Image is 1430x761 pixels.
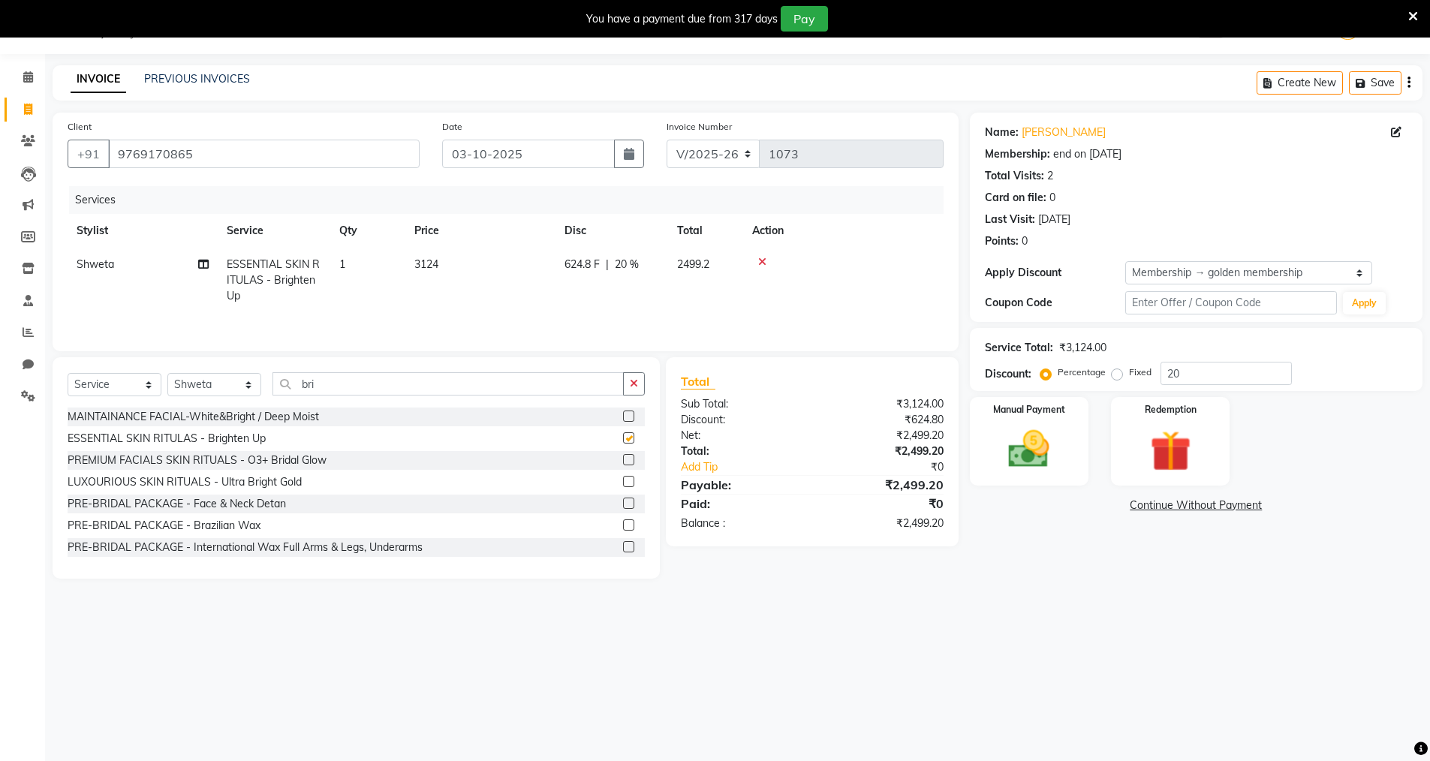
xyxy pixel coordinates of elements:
[68,409,319,425] div: MAINTAINANCE FACIAL-White&Bright / Deep Moist
[68,140,110,168] button: +91
[405,214,555,248] th: Price
[812,516,955,531] div: ₹2,499.20
[77,257,114,271] span: Shweta
[670,444,812,459] div: Total:
[670,495,812,513] div: Paid:
[1053,146,1121,162] div: end on [DATE]
[330,214,405,248] th: Qty
[670,428,812,444] div: Net:
[68,474,302,490] div: LUXOURIOUS SKIN RITUALS - Ultra Bright Gold
[68,453,327,468] div: PREMIUM FACIALS SKIN RITUALS - O3+ Bridal Glow
[681,374,715,390] span: Total
[973,498,1419,513] a: Continue Without Payment
[985,295,1126,311] div: Coupon Code
[1343,292,1386,314] button: Apply
[985,340,1053,356] div: Service Total:
[812,412,955,428] div: ₹624.80
[1022,125,1106,140] a: [PERSON_NAME]
[1129,365,1152,379] label: Fixed
[68,214,218,248] th: Stylist
[108,140,420,168] input: Search by Name/Mobile/Email/Code
[670,459,835,475] a: Add Tip
[68,540,423,555] div: PRE-BRIDAL PACKAGE - International Wax Full Arms & Legs, Underarms
[812,428,955,444] div: ₹2,499.20
[993,403,1065,417] label: Manual Payment
[812,396,955,412] div: ₹3,124.00
[812,476,955,494] div: ₹2,499.20
[1049,190,1055,206] div: 0
[414,257,438,271] span: 3124
[69,186,955,214] div: Services
[615,257,639,272] span: 20 %
[985,366,1031,382] div: Discount:
[1038,212,1070,227] div: [DATE]
[1022,233,1028,249] div: 0
[272,372,624,396] input: Search or Scan
[68,120,92,134] label: Client
[1047,168,1053,184] div: 2
[1137,426,1204,477] img: _gift.svg
[985,146,1050,162] div: Membership:
[812,495,955,513] div: ₹0
[564,257,600,272] span: 624.8 F
[985,168,1044,184] div: Total Visits:
[985,265,1126,281] div: Apply Discount
[1349,71,1401,95] button: Save
[667,120,732,134] label: Invoice Number
[68,496,286,512] div: PRE-BRIDAL PACKAGE - Face & Neck Detan
[812,444,955,459] div: ₹2,499.20
[68,518,260,534] div: PRE-BRIDAL PACKAGE - Brazilian Wax
[1257,71,1343,95] button: Create New
[1125,291,1337,314] input: Enter Offer / Coupon Code
[781,6,828,32] button: Pay
[227,257,320,302] span: ESSENTIAL SKIN RITULAS - Brighten Up
[995,426,1062,473] img: _cash.svg
[339,257,345,271] span: 1
[670,476,812,494] div: Payable:
[586,11,778,27] div: You have a payment due from 317 days
[218,214,330,248] th: Service
[442,120,462,134] label: Date
[1058,365,1106,379] label: Percentage
[606,257,609,272] span: |
[668,214,743,248] th: Total
[71,66,126,93] a: INVOICE
[670,516,812,531] div: Balance :
[670,396,812,412] div: Sub Total:
[836,459,955,475] div: ₹0
[743,214,944,248] th: Action
[144,72,250,86] a: PREVIOUS INVOICES
[985,125,1019,140] div: Name:
[670,412,812,428] div: Discount:
[985,212,1035,227] div: Last Visit:
[1145,403,1197,417] label: Redemption
[677,257,709,271] span: 2499.2
[1059,340,1106,356] div: ₹3,124.00
[985,233,1019,249] div: Points:
[985,190,1046,206] div: Card on file:
[555,214,668,248] th: Disc
[68,431,266,447] div: ESSENTIAL SKIN RITULAS - Brighten Up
